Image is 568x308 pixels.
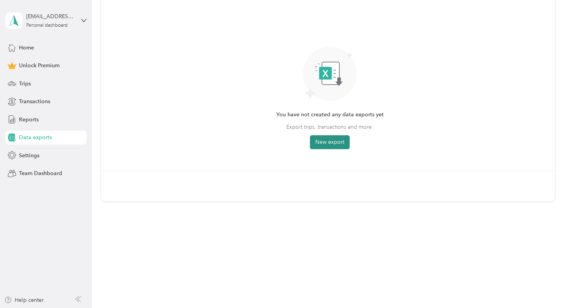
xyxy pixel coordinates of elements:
button: Help center [4,296,44,304]
span: Data exports [19,133,52,141]
button: New export [310,135,350,149]
span: Trips [19,80,31,88]
span: Unlock Premium [19,61,60,70]
span: Reports [19,116,39,124]
iframe: Everlance-gr Chat Button Frame [525,265,568,308]
span: You have not created any data exports yet [276,111,384,119]
span: Settings [19,151,39,160]
span: Transactions [19,97,50,106]
div: Personal dashboard [26,23,68,28]
span: Export trips, transactions and more. [286,123,373,131]
span: Team Dashboard [19,169,62,177]
span: Home [19,44,34,52]
div: [EMAIL_ADDRESS][DOMAIN_NAME] [26,12,75,20]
